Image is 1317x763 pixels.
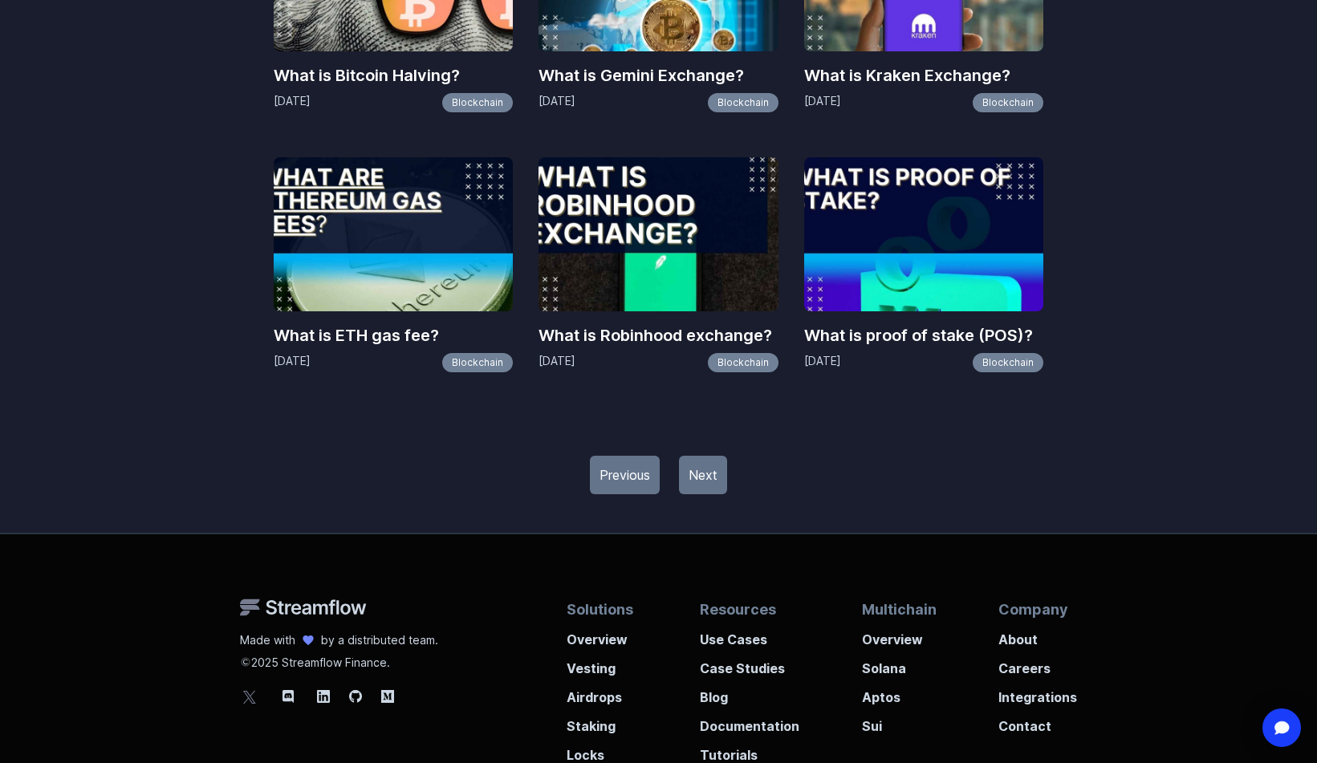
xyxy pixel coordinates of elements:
[804,64,1044,87] a: What is Kraken Exchange?
[274,324,514,347] a: What is ETH gas fee?
[567,620,638,649] a: Overview
[274,64,514,87] a: What is Bitcoin Halving?
[804,93,841,112] p: [DATE]
[804,353,841,372] p: [DATE]
[274,157,514,311] img: What is ETH gas fee?
[708,353,778,372] a: Blockchain
[567,678,638,707] a: Airdrops
[321,632,438,648] p: by a distributed team.
[240,632,295,648] p: Made with
[679,456,727,494] a: Next
[240,599,367,616] img: Streamflow Logo
[274,353,311,372] p: [DATE]
[862,649,937,678] a: Solana
[862,707,937,736] a: Sui
[274,93,311,112] p: [DATE]
[700,678,799,707] a: Blog
[1262,708,1301,747] div: Open Intercom Messenger
[998,649,1077,678] a: Careers
[567,707,638,736] a: Staking
[998,599,1077,620] p: Company
[442,353,513,372] a: Blockchain
[973,93,1043,112] a: Blockchain
[708,93,778,112] a: Blockchain
[700,599,799,620] p: Resources
[862,599,937,620] p: Multichain
[539,93,575,112] p: [DATE]
[862,678,937,707] a: Aptos
[862,620,937,649] a: Overview
[539,157,778,311] img: What is Robinhood exchange?
[539,64,778,87] a: What is Gemini Exchange?
[973,353,1043,372] a: Blockchain
[240,648,438,671] p: 2025 Streamflow Finance.
[998,620,1077,649] a: About
[442,93,513,112] a: Blockchain
[700,707,799,736] a: Documentation
[700,649,799,678] a: Case Studies
[804,324,1044,347] a: What is proof of stake (POS)?
[539,324,778,347] a: What is Robinhood exchange?
[567,649,638,678] a: Vesting
[567,599,638,620] p: Solutions
[998,707,1077,736] a: Contact
[804,157,1044,311] img: What is proof of stake (POS)?
[998,678,1077,707] a: Integrations
[700,620,799,649] a: Use Cases
[539,353,575,372] p: [DATE]
[590,456,660,494] a: Previous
